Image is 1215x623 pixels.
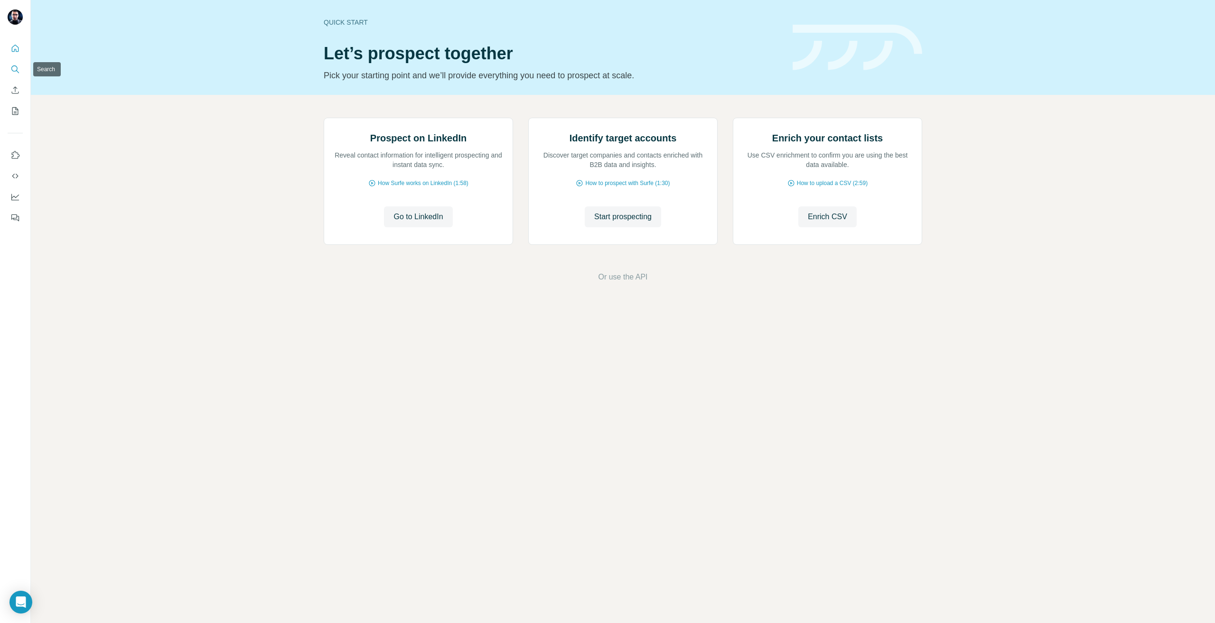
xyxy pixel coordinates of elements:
span: How Surfe works on LinkedIn (1:58) [378,179,468,187]
img: banner [793,25,922,71]
button: Go to LinkedIn [384,206,452,227]
p: Pick your starting point and we’ll provide everything you need to prospect at scale. [324,69,781,82]
h1: Let’s prospect together [324,44,781,63]
h2: Identify target accounts [570,131,677,145]
h2: Prospect on LinkedIn [370,131,467,145]
p: Discover target companies and contacts enriched with B2B data and insights. [538,150,708,169]
div: Quick start [324,18,781,27]
button: Dashboard [8,188,23,205]
button: Start prospecting [585,206,661,227]
img: Avatar [8,9,23,25]
button: Use Surfe on LinkedIn [8,147,23,164]
button: My lists [8,102,23,120]
span: How to upload a CSV (2:59) [797,179,868,187]
div: Open Intercom Messenger [9,591,32,614]
button: Quick start [8,40,23,57]
button: Enrich CSV [8,82,23,99]
button: Use Surfe API [8,167,23,185]
span: How to prospect with Surfe (1:30) [585,179,670,187]
button: Or use the API [598,271,647,283]
button: Enrich CSV [798,206,857,227]
span: Enrich CSV [808,211,847,223]
span: Go to LinkedIn [393,211,443,223]
h2: Enrich your contact lists [772,131,883,145]
p: Reveal contact information for intelligent prospecting and instant data sync. [334,150,503,169]
span: Start prospecting [594,211,652,223]
button: Search [8,61,23,78]
button: Feedback [8,209,23,226]
p: Use CSV enrichment to confirm you are using the best data available. [743,150,912,169]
